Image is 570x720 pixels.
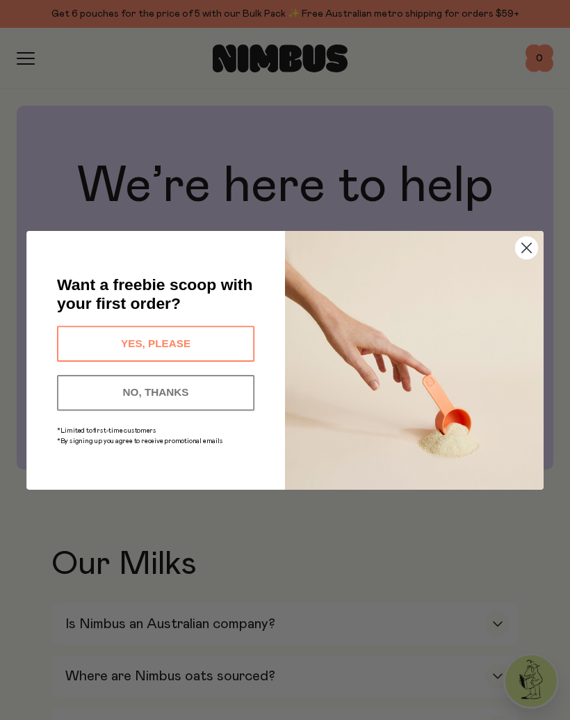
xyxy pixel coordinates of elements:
[515,236,538,259] button: Close dialog
[57,438,222,445] span: *By signing up you agree to receive promotional emails
[57,326,254,361] button: YES, PLEASE
[285,231,544,490] img: c0d45117-8e62-4a02-9742-374a5db49d45.jpeg
[57,275,252,311] span: Want a freebie scoop with your first order?
[57,374,254,410] button: NO, THANKS
[57,427,156,434] span: *Limited to first-time customers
